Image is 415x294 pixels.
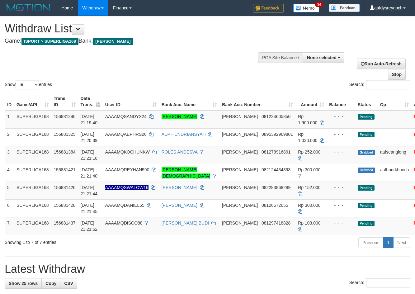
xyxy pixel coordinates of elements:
td: 4 [5,164,14,182]
span: [PERSON_NAME] [222,203,258,208]
span: AAAAMQDISCO88 [105,220,143,225]
span: Pending [358,203,375,208]
span: Rp 1.900.000 [298,114,317,125]
td: 7 [5,217,14,235]
a: ROLES ANDESVA [162,149,198,154]
span: 34 [315,2,323,7]
div: Showing 1 to 7 of 7 entries [5,237,168,245]
span: Pending [358,221,375,226]
th: Amount: activate to sort column ascending [295,93,327,111]
span: [DATE] 21:21:40 [81,167,98,178]
span: Rp 300.000 [298,167,320,172]
span: [PERSON_NAME] [222,132,258,137]
td: 3 [5,146,14,164]
a: Run Auto-Refresh [357,59,406,69]
td: SUPERLIGA168 [14,111,51,129]
td: SUPERLIGA168 [14,128,51,146]
span: 156881246 [54,114,76,119]
a: AEP HENDRIANSYAH [162,132,206,137]
input: Search: [366,80,410,89]
a: [PERSON_NAME] [162,203,197,208]
div: - - - [329,202,353,208]
img: Feedback.jpg [253,4,284,12]
a: Copy [41,278,60,289]
span: Pending [358,185,375,191]
span: AAAAMQAEPHRS26 [105,132,147,137]
div: PGA Site Balance / [258,52,303,63]
span: Copy 082124434393 to clipboard [262,167,290,172]
span: AAAAMQSANDYX24 [105,114,147,119]
span: Grabbed [358,150,375,155]
div: - - - [329,184,353,191]
img: MOTION_logo.png [5,3,52,12]
th: Status [355,93,378,111]
td: 5 [5,182,14,199]
label: Show entries [5,80,52,89]
span: 156881421 [54,167,76,172]
span: [PERSON_NAME] [222,185,258,190]
th: User ID: activate to sort column ascending [103,93,159,111]
th: ID [5,93,14,111]
th: Op: activate to sort column ascending [378,93,412,111]
span: Copy 082283868289 to clipboard [262,185,290,190]
a: [PERSON_NAME][DEMOGRAPHIC_DATA] [162,167,210,178]
img: Button%20Memo.svg [293,4,319,12]
span: Rp 152.000 [298,185,320,190]
td: SUPERLIGA168 [14,146,51,164]
span: Copy 081278916891 to clipboard [262,149,290,154]
th: Trans ID: activate to sort column ascending [51,93,78,111]
span: AAAAMQDANIEL55 [105,203,144,208]
span: [PERSON_NAME] [222,114,258,119]
span: ISPORT > SUPERLIGA168 [21,38,78,45]
a: [PERSON_NAME] [162,114,197,119]
span: AAAAMQREYHAN590 [105,167,149,172]
span: 156881384 [54,149,76,154]
td: SUPERLIGA168 [14,182,51,199]
span: Pending [358,132,375,137]
td: 1 [5,111,14,129]
span: [DATE] 21:21:52 [81,220,98,232]
span: [PERSON_NAME] [222,167,258,172]
span: None selected [307,55,337,60]
span: [PERSON_NAME] [93,38,133,45]
label: Search: [349,80,410,89]
span: 156881428 [54,203,76,208]
div: - - - [329,131,353,137]
h4: Game: Bank: [5,38,271,44]
span: [DATE] 21:19:40 [81,114,98,125]
span: Copy 081297418828 to clipboard [262,220,290,225]
td: SUPERLIGA168 [14,164,51,182]
span: [PERSON_NAME] [222,220,258,225]
h1: Withdraw List [5,22,271,35]
img: panduan.png [329,4,360,12]
div: - - - [329,113,353,120]
td: aafseanglong [378,146,412,164]
span: Copy [45,281,56,286]
a: Stop [388,69,406,80]
div: - - - [329,167,353,173]
span: [DATE] 21:20:39 [81,132,98,143]
input: Search: [366,278,410,287]
td: SUPERLIGA168 [14,199,51,217]
label: Search: [349,278,410,287]
span: Show 25 rows [9,281,38,286]
h1: Latest Withdraw [5,263,410,275]
div: - - - [329,149,353,155]
span: [DATE] 21:21:16 [81,149,98,161]
td: 6 [5,199,14,217]
span: [PERSON_NAME] [222,149,258,154]
select: Showentries [16,80,39,89]
span: Pending [358,114,375,120]
a: 1 [383,237,394,248]
a: [PERSON_NAME] BUDI [162,220,209,225]
th: Bank Acc. Number: activate to sort column ascending [219,93,295,111]
span: [DATE] 21:21:45 [81,203,98,214]
span: Rp 1.030.000 [298,132,317,143]
a: Show 25 rows [5,278,42,289]
span: Copy 08126672655 to clipboard [262,203,288,208]
span: CSV [64,281,73,286]
span: 156881325 [54,132,76,137]
a: [PERSON_NAME] [162,185,197,190]
div: - - - [329,220,353,226]
a: CSV [60,278,77,289]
